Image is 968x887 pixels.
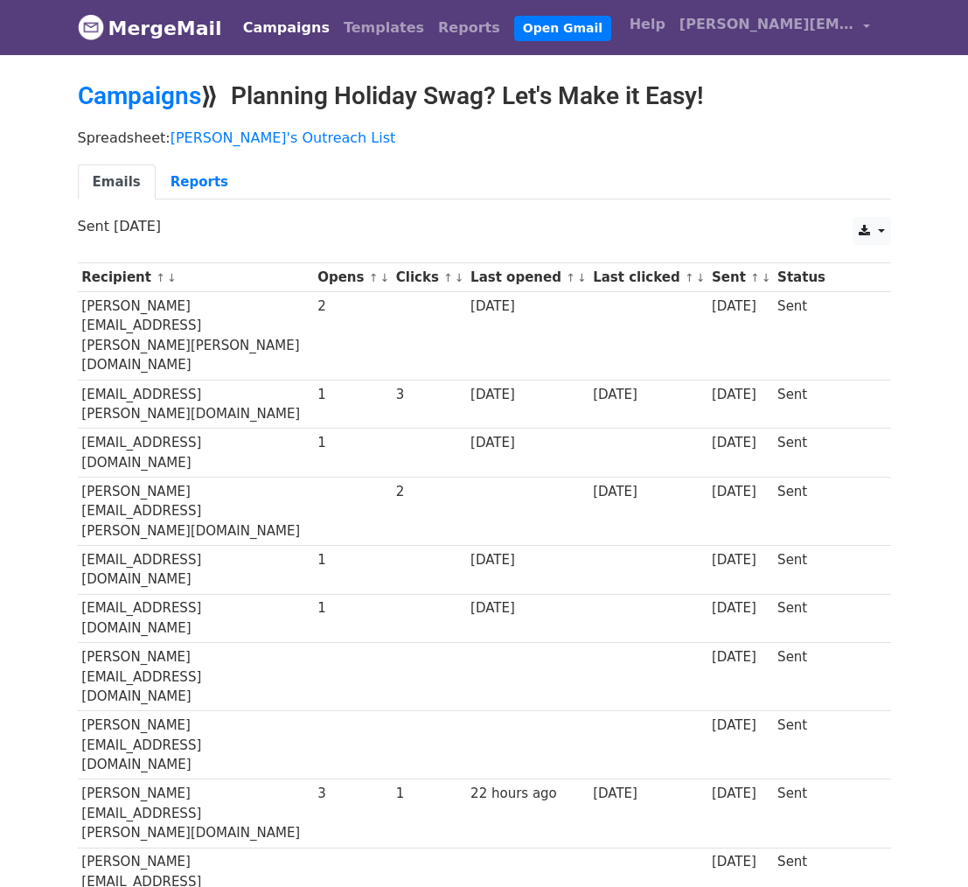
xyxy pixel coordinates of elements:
a: Campaigns [78,81,201,110]
a: Reports [431,10,507,45]
th: Sent [707,263,773,292]
a: Reports [156,164,243,200]
div: [DATE] [470,433,584,453]
td: [PERSON_NAME][EMAIL_ADDRESS][PERSON_NAME][DOMAIN_NAME] [78,477,314,545]
a: Help [623,7,672,42]
td: [PERSON_NAME][EMAIL_ADDRESS][DOMAIN_NAME] [78,643,314,711]
div: 22 hours ago [470,784,584,804]
div: 1 [317,385,387,405]
div: [DATE] [712,716,770,736]
div: 2 [396,482,463,502]
a: Open Gmail [514,16,611,41]
a: Campaigns [236,10,337,45]
div: [DATE] [712,784,770,804]
th: Clicks [392,263,466,292]
td: [EMAIL_ADDRESS][DOMAIN_NAME] [78,594,314,643]
td: [PERSON_NAME][EMAIL_ADDRESS][DOMAIN_NAME] [78,711,314,779]
a: ↑ [443,271,453,284]
th: Last opened [466,263,588,292]
td: [PERSON_NAME][EMAIL_ADDRESS][PERSON_NAME][PERSON_NAME][DOMAIN_NAME] [78,292,314,381]
a: ↑ [156,271,165,284]
div: 1 [396,784,463,804]
div: 3 [396,385,463,405]
td: Sent [773,779,882,848]
a: ↑ [750,271,760,284]
a: MergeMail [78,10,222,46]
div: [DATE] [593,482,703,502]
a: ↓ [380,271,389,284]
th: Last clicked [588,263,707,292]
a: Templates [337,10,431,45]
a: ↓ [696,271,706,284]
div: [DATE] [593,385,703,405]
div: [DATE] [470,550,584,570]
td: Sent [773,477,882,545]
td: Sent [773,594,882,643]
td: Sent [773,429,882,478]
div: [DATE] [712,433,770,453]
a: ↓ [762,271,771,284]
td: Sent [773,380,882,429]
a: ↑ [685,271,694,284]
a: ↓ [167,271,177,284]
th: Status [773,263,882,292]
p: Spreadsheet: [78,129,891,147]
div: 3 [317,784,387,804]
div: [DATE] [712,297,770,317]
a: Emails [78,164,156,200]
a: [PERSON_NAME][EMAIL_ADDRESS][PERSON_NAME][DOMAIN_NAME] [672,7,877,48]
div: [DATE] [593,784,703,804]
td: Sent [773,643,882,711]
div: [DATE] [470,385,584,405]
div: 1 [317,433,387,453]
td: Sent [773,711,882,779]
td: [EMAIL_ADDRESS][DOMAIN_NAME] [78,546,314,595]
div: [DATE] [712,385,770,405]
div: 1 [317,550,387,570]
img: MergeMail logo [78,14,104,40]
td: [EMAIL_ADDRESS][PERSON_NAME][DOMAIN_NAME] [78,380,314,429]
a: ↓ [577,271,587,284]
td: [PERSON_NAME][EMAIL_ADDRESS][PERSON_NAME][DOMAIN_NAME] [78,779,314,848]
span: [PERSON_NAME][EMAIL_ADDRESS][PERSON_NAME][DOMAIN_NAME] [679,14,854,35]
a: ↓ [455,271,464,284]
th: Recipient [78,263,314,292]
div: [DATE] [712,598,770,618]
div: [DATE] [712,550,770,570]
a: ↑ [566,271,575,284]
a: ↑ [369,271,379,284]
td: [EMAIL_ADDRESS][DOMAIN_NAME] [78,429,314,478]
div: [DATE] [712,482,770,502]
td: Sent [773,546,882,595]
div: [DATE] [470,598,584,618]
td: Sent [773,292,882,381]
p: Sent [DATE] [78,217,891,235]
h2: ⟫ Planning Holiday Swag? Let's Make it Easy! [78,81,891,111]
div: 2 [317,297,387,317]
div: 1 [317,598,387,618]
div: [DATE] [470,297,584,317]
a: [PERSON_NAME]'s Outreach List [171,129,396,146]
div: [DATE] [712,852,770,872]
th: Opens [313,263,392,292]
div: [DATE] [712,647,770,667]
